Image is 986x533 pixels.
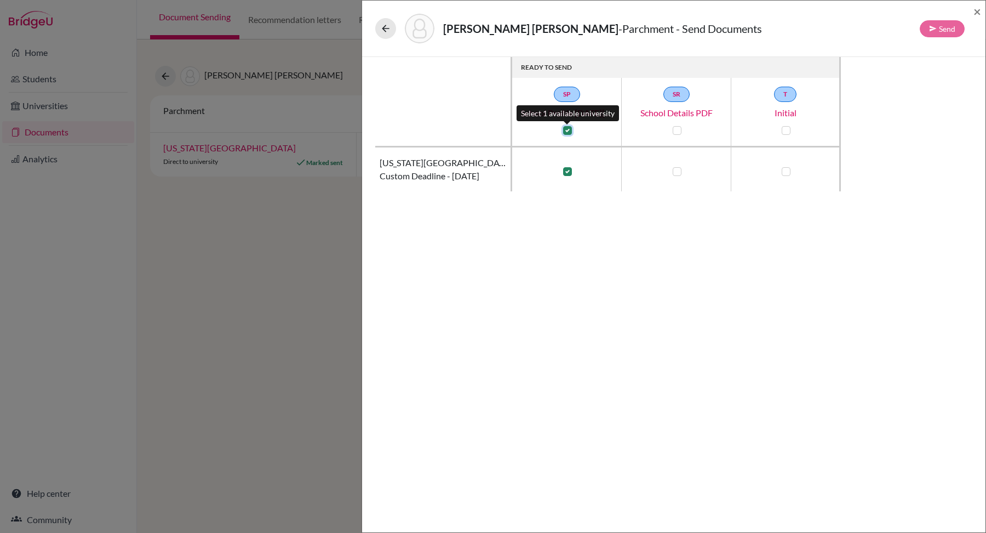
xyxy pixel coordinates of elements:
span: [US_STATE][GEOGRAPHIC_DATA] [380,156,506,169]
div: Select 1 available university [517,105,619,121]
button: Send [920,20,965,37]
strong: [PERSON_NAME] [PERSON_NAME] [443,22,618,35]
a: Initial [731,106,840,120]
a: SP [554,87,580,102]
th: READY TO SEND [512,57,841,78]
a: T [774,87,796,102]
a: School Details PDF [622,106,731,120]
a: SR [663,87,690,102]
span: - Parchment - Send Documents [618,22,762,35]
span: × [973,3,981,19]
button: Close [973,5,981,18]
span: Custom deadline - [DATE] [380,169,479,183]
